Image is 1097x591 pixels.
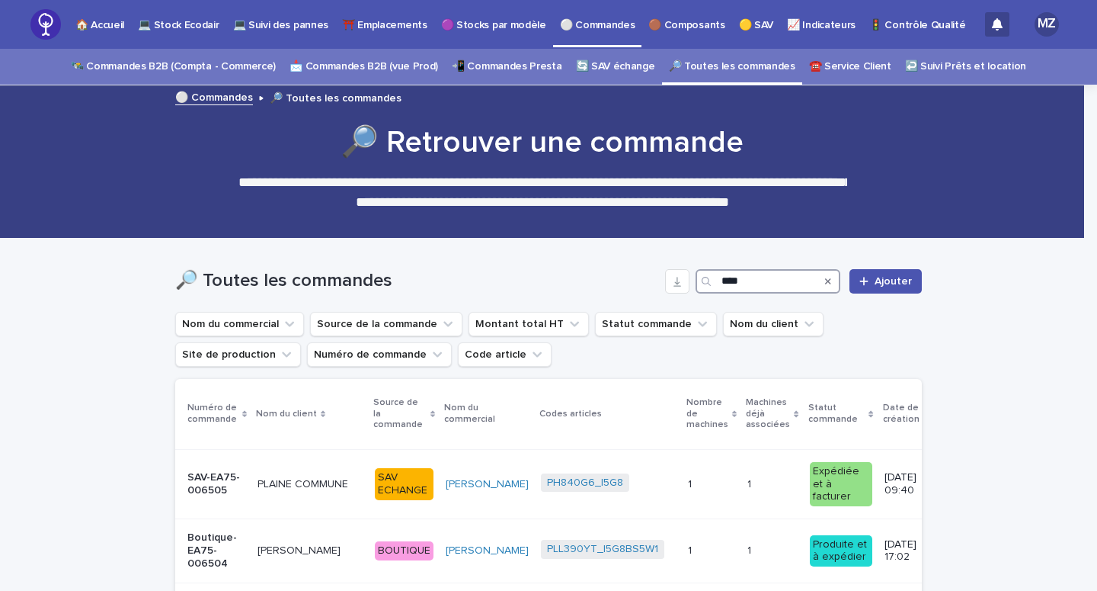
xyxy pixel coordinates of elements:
[444,400,530,428] p: Nom du commercial
[595,312,717,336] button: Statut commande
[746,394,790,433] p: Machines déjà associées
[446,544,529,557] a: [PERSON_NAME]
[688,541,695,557] p: 1
[256,406,317,422] p: Nom du client
[175,342,301,367] button: Site de production
[270,88,401,105] p: 🔎 Toutes les commandes
[883,400,919,428] p: Date de création
[169,124,916,161] h1: 🔎 Retrouver une commande
[884,538,926,564] p: [DATE] 17:02
[576,49,655,85] a: 🔄 SAV échange
[688,475,695,491] p: 1
[175,88,253,105] a: ⚪ Commandes
[187,400,238,428] p: Numéro de commande
[696,269,840,294] input: Search
[884,471,926,497] p: [DATE] 09:40
[175,312,304,336] button: Nom du commercial
[723,312,824,336] button: Nom du client
[373,394,427,433] p: Source de la commande
[375,541,433,560] div: BOUTIQUE
[747,541,754,557] p: 1
[669,49,795,85] a: 🔎 Toutes les commandes
[747,475,754,491] p: 1
[458,342,552,367] button: Code article
[849,269,922,294] a: Add New
[187,471,245,497] p: SAV-EA75-006505
[289,49,438,85] a: 📩 Commandes B2B (vue Prod)
[810,462,872,506] div: Expédiée et à facturer
[539,406,602,422] p: Codes articles
[469,312,589,336] button: Montant total HT
[452,49,561,85] a: 📲 Commandes Presta
[175,270,659,292] h1: 🔎 Toutes les commandes
[686,394,728,433] p: Nombre de machines
[809,49,891,85] a: ☎️ Service Client
[905,49,1026,85] a: ↩️ Suivi Prêts et location
[547,477,623,490] a: PH840G6_I5G8
[547,543,658,556] a: PLL390YT_I5G8BS5W1
[257,478,363,491] p: PLAINE COMMUNE
[310,312,462,336] button: Source de la commande
[808,400,865,428] p: Statut commande
[375,468,433,500] div: SAV ECHANGE
[71,49,276,85] a: 🛰️ Commandes B2B (Compta - Commerce)
[307,342,452,367] button: Numéro de commande
[810,535,872,567] div: Produite et à expédier
[446,478,529,491] a: [PERSON_NAME]
[30,9,61,40] img: JzSyWMYZRrOrwMBeQwjA
[187,532,245,570] p: Boutique-EA75-006504
[1035,12,1059,37] div: MZ
[875,276,912,287] span: Add New
[257,544,363,557] p: [PERSON_NAME]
